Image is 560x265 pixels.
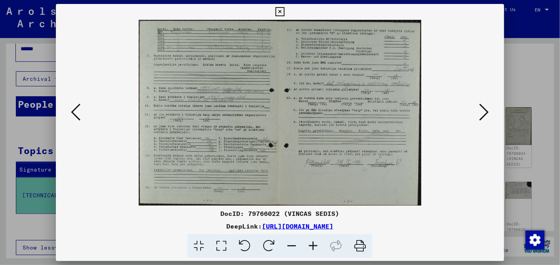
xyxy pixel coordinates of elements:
img: 002.jpg [83,20,477,206]
div: Change consent [525,230,544,249]
a: [URL][DOMAIN_NAME] [262,222,333,230]
div: DeepLink: [56,221,504,231]
img: Change consent [526,231,545,250]
div: DocID: 79766022 (VINCAS SEDIS) [56,209,504,218]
